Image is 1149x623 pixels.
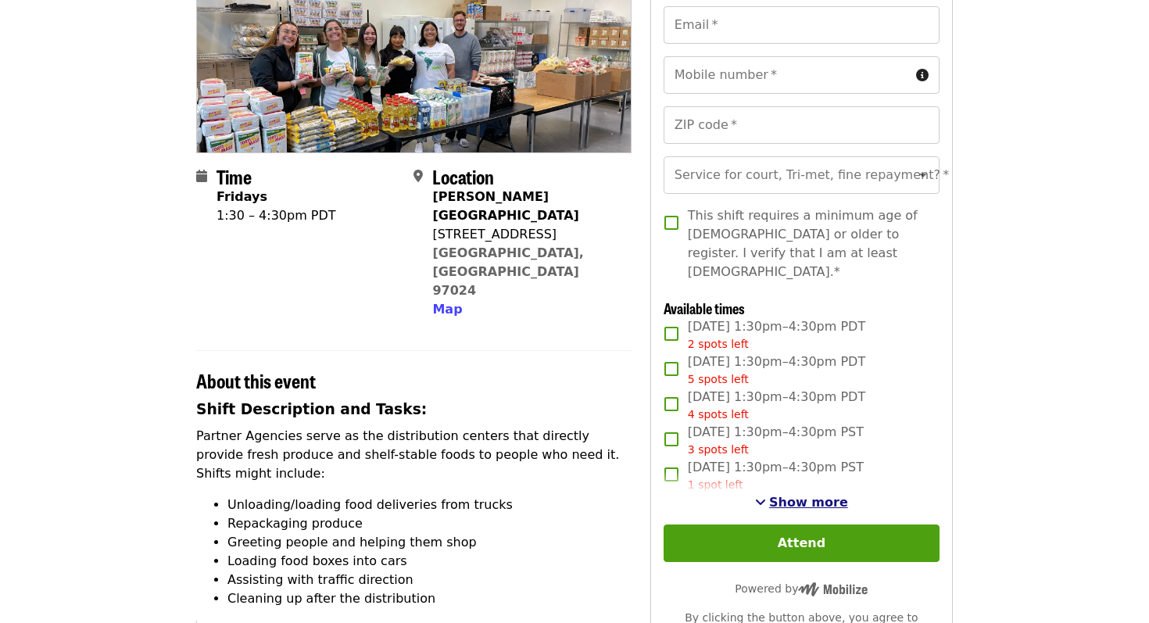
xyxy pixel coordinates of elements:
[688,478,743,491] span: 1 spot left
[664,56,910,94] input: Mobile number
[432,189,578,223] strong: [PERSON_NAME][GEOGRAPHIC_DATA]
[664,298,745,318] span: Available times
[664,6,940,44] input: Email
[688,388,865,423] span: [DATE] 1:30pm–4:30pm PDT
[688,408,749,421] span: 4 spots left
[688,317,865,353] span: [DATE] 1:30pm–4:30pm PDT
[227,589,632,608] li: Cleaning up after the distribution
[227,552,632,571] li: Loading food boxes into cars
[227,514,632,533] li: Repackaging produce
[688,373,749,385] span: 5 spots left
[688,443,749,456] span: 3 spots left
[413,169,423,184] i: map-marker-alt icon
[196,399,632,421] h3: Shift Description and Tasks:
[912,164,934,186] button: Open
[217,189,267,204] strong: Fridays
[227,533,632,552] li: Greeting people and helping them shop
[798,582,868,596] img: Powered by Mobilize
[688,458,864,493] span: [DATE] 1:30pm–4:30pm PST
[227,571,632,589] li: Assisting with traffic direction
[688,206,927,281] span: This shift requires a minimum age of [DEMOGRAPHIC_DATA] or older to register. I verify that I am ...
[916,68,929,83] i: circle-info icon
[688,423,864,458] span: [DATE] 1:30pm–4:30pm PST
[196,169,207,184] i: calendar icon
[432,225,618,244] div: [STREET_ADDRESS]
[735,582,868,595] span: Powered by
[688,338,749,350] span: 2 spots left
[664,106,940,144] input: ZIP code
[196,367,316,394] span: About this event
[688,353,865,388] span: [DATE] 1:30pm–4:30pm PDT
[432,163,494,190] span: Location
[432,300,462,319] button: Map
[196,427,632,483] p: Partner Agencies serve as the distribution centers that directly provide fresh produce and shelf-...
[664,525,940,562] button: Attend
[432,302,462,317] span: Map
[769,495,848,510] span: Show more
[217,163,252,190] span: Time
[432,245,584,298] a: [GEOGRAPHIC_DATA], [GEOGRAPHIC_DATA] 97024
[217,206,336,225] div: 1:30 – 4:30pm PDT
[227,496,632,514] li: Unloading/loading food deliveries from trucks
[755,493,848,512] button: See more timeslots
